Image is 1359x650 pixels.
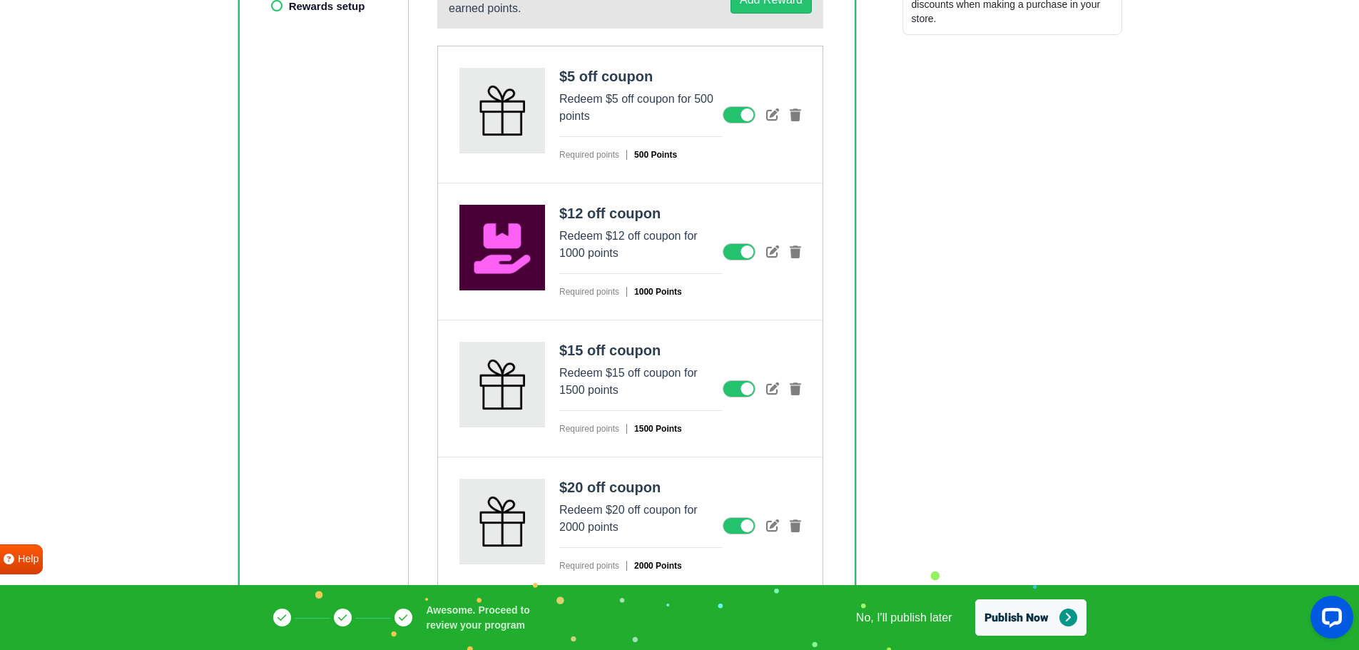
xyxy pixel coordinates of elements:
p: Redeem $12 off coupon for 1000 points [559,228,723,262]
span: Required points [559,150,627,160]
strong: 1500 Points [627,424,703,434]
p: Redeem $20 off coupon for 2000 points [559,502,723,536]
li: Awesome. Proceed to review your program [427,603,530,633]
strong: $5 off coupon [559,68,653,84]
p: Redeem $15 off coupon for 1500 points [559,365,723,399]
p: Redeem $5 off coupon for 500 points [559,91,723,125]
strong: $15 off coupon [559,342,661,358]
span: Required points [559,424,627,434]
span: Required points [559,287,627,297]
strong: 2000 Points [627,561,703,571]
iframe: LiveChat chat widget [1299,590,1359,650]
strong: $20 off coupon [559,479,661,495]
strong: 1000 Points [627,287,703,297]
a: No, I'll publish later [856,609,952,626]
span: Required points [559,561,627,571]
strong: 500 Points [627,150,698,160]
button: Publish Now [975,599,1086,636]
span: Help [18,552,39,567]
strong: $12 off coupon [559,205,661,221]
